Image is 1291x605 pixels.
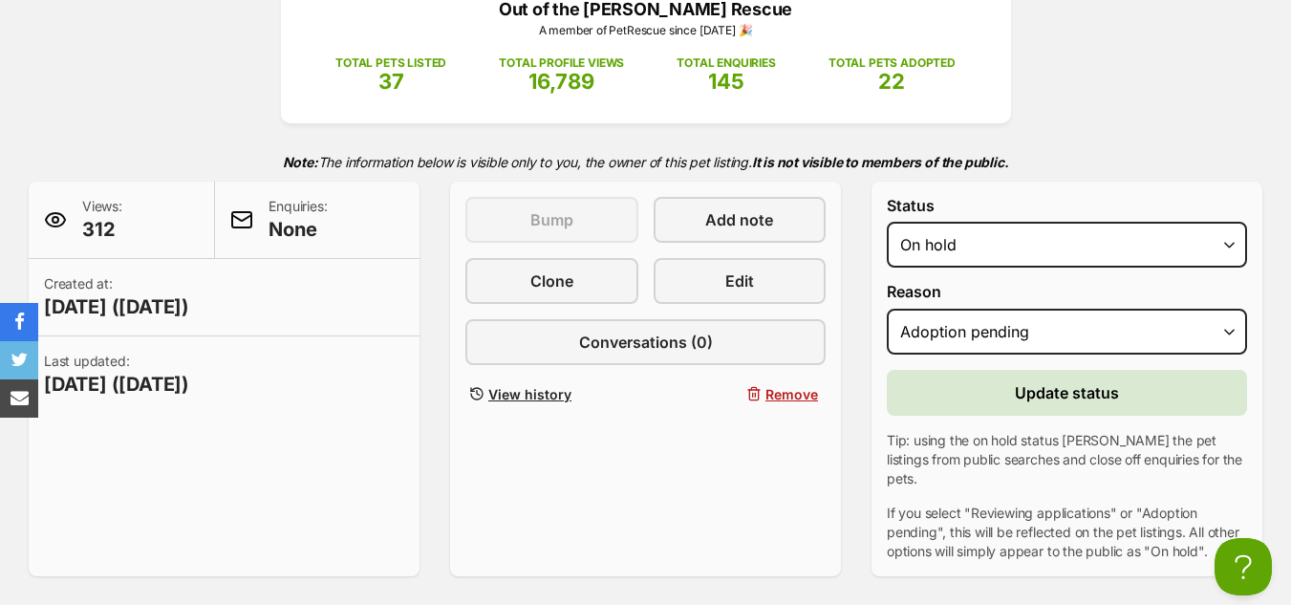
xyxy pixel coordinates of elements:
[828,54,956,72] p: TOTAL PETS ADOPTED
[528,69,594,94] span: 16,789
[1015,381,1119,404] span: Update status
[465,319,826,365] a: Conversations (0)
[765,384,818,404] span: Remove
[887,370,1247,416] button: Update status
[499,54,624,72] p: TOTAL PROFILE VIEWS
[465,380,638,408] a: View history
[29,142,1262,182] p: The information below is visible only to you, the owner of this pet listing.
[878,69,905,94] span: 22
[654,197,827,243] a: Add note
[752,154,1009,170] strong: It is not visible to members of the public.
[465,258,638,304] a: Clone
[654,258,827,304] a: Edit
[725,270,754,292] span: Edit
[887,431,1247,488] p: Tip: using the on hold status [PERSON_NAME] the pet listings from public searches and close off e...
[44,274,189,320] p: Created at:
[530,270,573,292] span: Clone
[378,69,404,94] span: 37
[44,352,189,398] p: Last updated:
[887,504,1247,561] p: If you select "Reviewing applications" or "Adoption pending", this will be reflected on the pet l...
[1215,538,1272,595] iframe: Help Scout Beacon - Open
[44,293,189,320] span: [DATE] ([DATE])
[465,197,638,243] button: Bump
[269,216,327,243] span: None
[677,54,775,72] p: TOTAL ENQUIRIES
[579,331,713,354] span: Conversations (0)
[488,384,571,404] span: View history
[705,208,773,231] span: Add note
[310,22,982,39] p: A member of PetRescue since [DATE] 🎉
[82,197,122,243] p: Views:
[708,69,744,94] span: 145
[283,154,318,170] strong: Note:
[887,197,1247,214] label: Status
[82,216,122,243] span: 312
[335,54,446,72] p: TOTAL PETS LISTED
[44,371,189,398] span: [DATE] ([DATE])
[269,197,327,243] p: Enquiries:
[654,380,827,408] button: Remove
[530,208,573,231] span: Bump
[887,283,1247,300] label: Reason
